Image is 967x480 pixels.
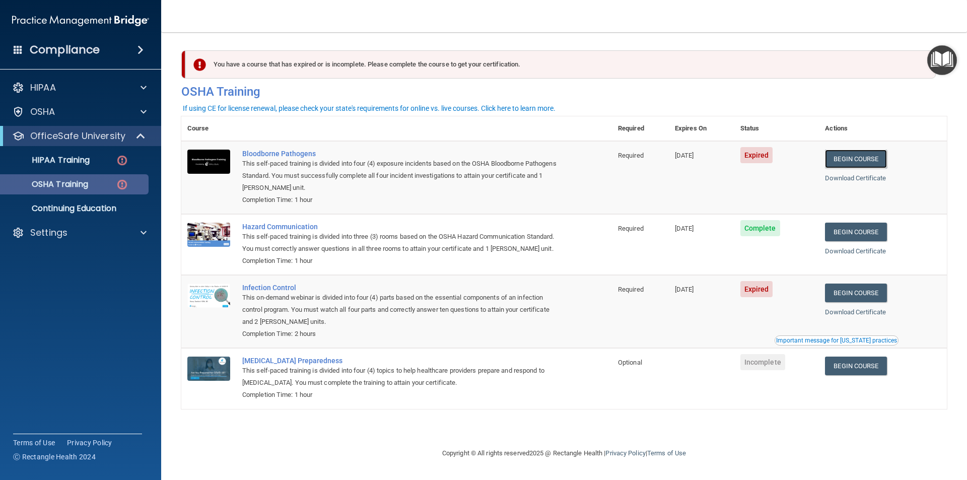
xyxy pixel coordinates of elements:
span: Expired [740,281,773,297]
th: Expires On [669,116,734,141]
div: Completion Time: 1 hour [242,255,562,267]
th: Required [612,116,669,141]
div: Copyright © All rights reserved 2025 @ Rectangle Health | | [380,437,748,469]
img: exclamation-circle-solid-danger.72ef9ffc.png [193,58,206,71]
span: Expired [740,147,773,163]
span: Complete [740,220,780,236]
div: This self-paced training is divided into three (3) rooms based on the OSHA Hazard Communication S... [242,231,562,255]
button: Open Resource Center [927,45,957,75]
img: danger-circle.6113f641.png [116,154,128,167]
a: Begin Course [825,357,886,375]
p: Settings [30,227,67,239]
a: HIPAA [12,82,147,94]
span: [DATE] [675,152,694,159]
a: Download Certificate [825,308,886,316]
a: OfficeSafe University [12,130,146,142]
a: Infection Control [242,284,562,292]
div: You have a course that has expired or is incomplete. Please complete the course to get your certi... [185,50,936,79]
a: Begin Course [825,284,886,302]
a: Privacy Policy [67,438,112,448]
a: [MEDICAL_DATA] Preparedness [242,357,562,365]
div: Important message for [US_STATE] practices [776,337,897,344]
img: PMB logo [12,11,149,31]
span: Ⓒ Rectangle Health 2024 [13,452,96,462]
p: HIPAA Training [7,155,90,165]
span: [DATE] [675,225,694,232]
p: OSHA Training [7,179,88,189]
a: Bloodborne Pathogens [242,150,562,158]
a: Terms of Use [13,438,55,448]
button: If using CE for license renewal, please check your state's requirements for online vs. live cours... [181,103,557,113]
div: This self-paced training is divided into four (4) exposure incidents based on the OSHA Bloodborne... [242,158,562,194]
th: Actions [819,116,947,141]
div: If using CE for license renewal, please check your state's requirements for online vs. live cours... [183,105,556,112]
span: Required [618,286,644,293]
span: [DATE] [675,286,694,293]
div: Completion Time: 2 hours [242,328,562,340]
a: OSHA [12,106,147,118]
th: Course [181,116,236,141]
a: Download Certificate [825,174,886,182]
a: Download Certificate [825,247,886,255]
a: Privacy Policy [605,449,645,457]
h4: Compliance [30,43,100,57]
th: Status [734,116,819,141]
span: Optional [618,359,642,366]
div: This on-demand webinar is divided into four (4) parts based on the essential components of an inf... [242,292,562,328]
a: Begin Course [825,150,886,168]
a: Settings [12,227,147,239]
span: Required [618,152,644,159]
p: HIPAA [30,82,56,94]
h4: OSHA Training [181,85,947,99]
div: This self-paced training is divided into four (4) topics to help healthcare providers prepare and... [242,365,562,389]
img: danger-circle.6113f641.png [116,178,128,191]
span: Required [618,225,644,232]
p: OSHA [30,106,55,118]
p: Continuing Education [7,203,144,214]
a: Begin Course [825,223,886,241]
div: Completion Time: 1 hour [242,389,562,401]
div: Completion Time: 1 hour [242,194,562,206]
a: Hazard Communication [242,223,562,231]
a: Terms of Use [647,449,686,457]
button: Read this if you are a dental practitioner in the state of CA [775,335,899,346]
span: Incomplete [740,354,785,370]
p: OfficeSafe University [30,130,125,142]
